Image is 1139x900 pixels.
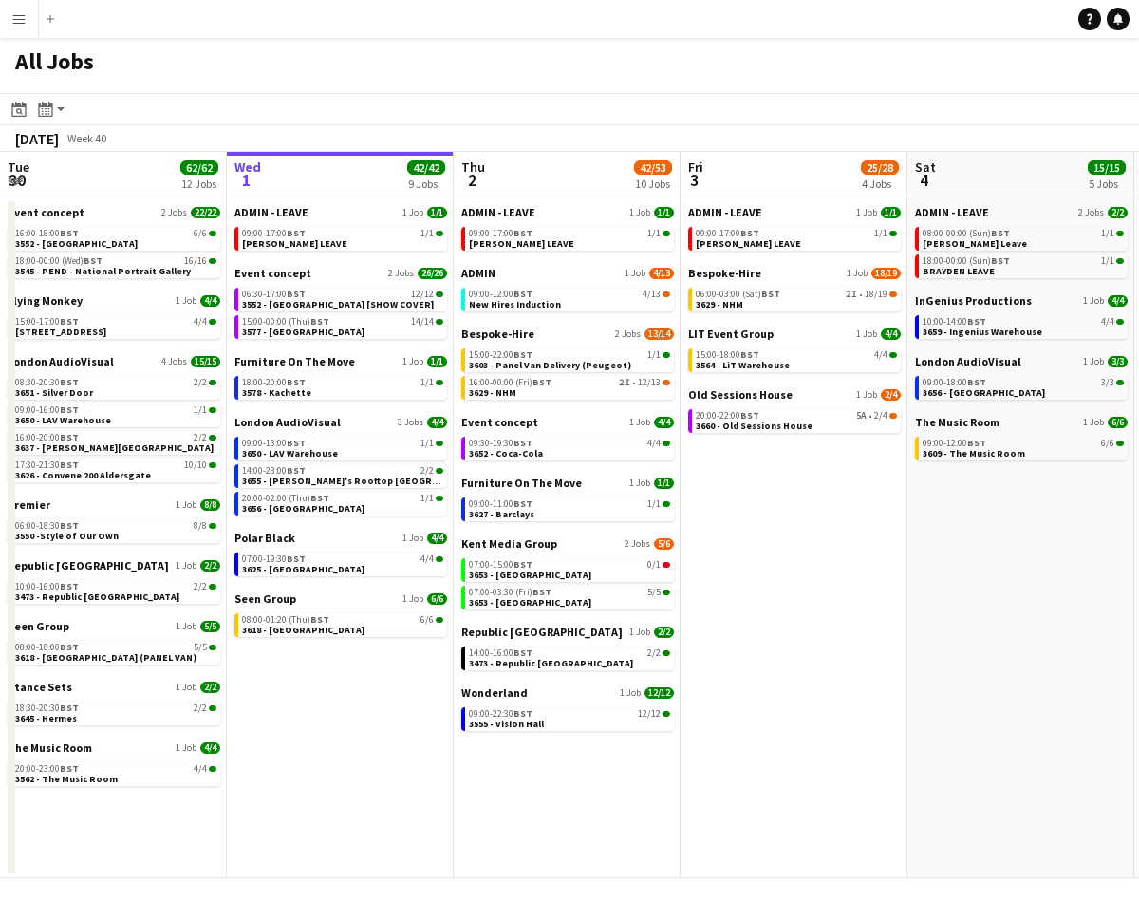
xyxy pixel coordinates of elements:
[15,317,79,327] span: 15:00-17:00
[15,254,216,276] a: 18:00-00:00 (Wed)BST16/163545 - PEND - National Portrait Gallery
[696,359,790,371] span: 3564 - LiT Warehouse
[8,293,83,308] span: Flying Monkey
[615,328,641,340] span: 2 Jobs
[234,266,447,354] div: Event concept2 Jobs26/2606:30-17:00BST12/123552 - [GEOGRAPHIC_DATA] [SHOW COVER]15:00-00:00 (Thu)...
[874,411,887,421] span: 2/4
[469,298,561,310] span: New Hires Induction
[761,288,780,300] span: BST
[874,229,887,238] span: 1/1
[461,327,674,415] div: Bespoke-Hire2 Jobs13/1415:00-22:00BST1/13603 - Panel Van Delivery (Peugeot)16:00-00:00 (Fri)BST2I...
[461,536,557,551] span: Kent Media Group
[1083,356,1104,367] span: 1 Job
[427,417,447,428] span: 4/4
[647,560,661,570] span: 0/1
[60,376,79,388] span: BST
[234,591,447,606] a: Seen Group1 Job6/6
[923,317,986,327] span: 10:00-14:00
[923,315,1124,337] a: 10:00-14:00BST4/43659 - Ingenius Warehouse
[469,288,670,309] a: 09:00-12:00BST4/13New Hires Induction
[469,386,516,399] span: 3629 - NHM
[688,205,762,219] span: ADMIN - LEAVE
[8,205,220,219] a: Event concept2 Jobs22/22
[629,478,650,489] span: 1 Job
[234,531,447,545] a: Polar Black1 Job4/4
[184,256,207,266] span: 16/16
[461,327,674,341] a: Bespoke-Hire2 Jobs13/14
[1101,229,1114,238] span: 1/1
[647,588,661,597] span: 5/5
[696,227,897,249] a: 09:00-17:00BST1/1[PERSON_NAME] LEAVE
[8,354,220,497] div: London AudioVisual4 Jobs15/1508:30-20:30BST2/23651 - Silver Door09:00-16:00BST1/13650 - LAV Wareh...
[1108,417,1128,428] span: 6/6
[427,533,447,544] span: 4/4
[915,354,1128,415] div: London AudioVisual1 Job3/309:00-18:00BST3/33656 - [GEOGRAPHIC_DATA]
[1108,295,1128,307] span: 4/4
[923,237,1027,250] span: Shane Leave
[915,205,1128,293] div: ADMIN - LEAVE2 Jobs2/208:00-00:00 (Sun)BST1/1[PERSON_NAME] Leave18:00-00:00 (Sun)BST1/1BRAYDEN LEAVE
[15,530,119,542] span: 3550 -Style of Our Own
[881,207,901,218] span: 1/1
[176,560,196,572] span: 1 Job
[60,459,79,471] span: BST
[469,569,591,581] span: 3653 - Millennium Hotel
[8,497,220,512] a: Premier1 Job8/8
[513,437,532,449] span: BST
[461,415,674,476] div: Event concept1 Job4/409:30-19:30BST4/43652 - Coca-Cola
[469,229,532,238] span: 09:00-17:00
[242,376,443,398] a: 18:00-20:00BST1/13578 - Kachette
[967,376,986,388] span: BST
[915,205,989,219] span: ADMIN - LEAVE
[643,290,661,299] span: 4/13
[619,378,630,387] span: 2I
[242,494,329,503] span: 20:00-02:00 (Thu)
[1101,256,1114,266] span: 1/1
[461,205,535,219] span: ADMIN - LEAVE
[469,227,670,249] a: 09:00-17:00BST1/1[PERSON_NAME] LEAVE
[200,560,220,572] span: 2/2
[696,411,897,421] div: •
[15,582,79,591] span: 10:00-16:00
[418,268,447,279] span: 26/26
[461,476,674,490] a: Furniture On The Move1 Job1/1
[420,378,434,387] span: 1/1
[242,464,443,486] a: 14:00-23:00BST2/23655 - [PERSON_NAME]'s Rooftop [GEOGRAPHIC_DATA]
[1078,207,1104,218] span: 2 Jobs
[15,237,138,250] span: 3552 - Somerset House
[915,354,1021,368] span: London AudioVisual
[513,348,532,361] span: BST
[8,497,220,558] div: Premier1 Job8/806:00-18:30BST8/83550 -Style of Our Own
[242,227,443,249] a: 09:00-17:00BST1/1[PERSON_NAME] LEAVE
[871,268,901,279] span: 18/19
[420,439,434,448] span: 1/1
[625,538,650,550] span: 2 Jobs
[234,354,447,415] div: Furniture On The Move1 Job1/118:00-20:00BST1/13578 - Kachette
[194,521,207,531] span: 8/8
[638,378,661,387] span: 12/13
[696,290,780,299] span: 06:00-03:00 (Sat)
[654,417,674,428] span: 4/4
[688,205,901,219] a: ADMIN - LEAVE1 Job1/1
[242,386,311,399] span: 3578 - Kachette
[8,293,220,308] a: Flying Monkey1 Job4/4
[647,229,661,238] span: 1/1
[513,497,532,510] span: BST
[8,497,50,512] span: Premier
[1108,207,1128,218] span: 2/2
[242,378,306,387] span: 18:00-20:00
[513,288,532,300] span: BST
[915,354,1128,368] a: London AudioVisual1 Job3/3
[15,580,216,602] a: 10:00-16:00BST2/23473 - Republic [GEOGRAPHIC_DATA]
[874,350,887,360] span: 4/4
[1083,417,1104,428] span: 1 Job
[411,317,434,327] span: 14/14
[469,350,532,360] span: 15:00-22:00
[402,207,423,218] span: 1 Job
[688,205,901,266] div: ADMIN - LEAVE1 Job1/109:00-17:00BST1/1[PERSON_NAME] LEAVE
[923,256,1010,266] span: 18:00-00:00 (Sun)
[696,348,897,370] a: 15:00-18:00BST4/43564 - LiT Warehouse
[688,327,774,341] span: LIT Event Group
[915,415,1128,464] div: The Music Room1 Job6/609:00-12:00BST6/63609 - The Music Room
[8,558,169,572] span: Republic London
[649,268,674,279] span: 4/13
[469,290,532,299] span: 09:00-12:00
